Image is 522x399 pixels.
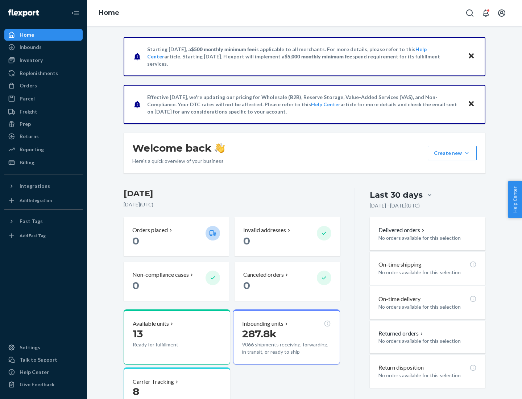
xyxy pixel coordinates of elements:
[20,344,40,351] div: Settings
[132,226,168,234] p: Orders placed
[378,269,477,276] p: No orders available for this selection
[4,215,83,227] button: Fast Tags
[20,218,43,225] div: Fast Tags
[467,99,476,110] button: Close
[20,108,37,115] div: Freight
[132,235,139,247] span: 0
[147,94,461,115] p: Effective [DATE], we're updating our pricing for Wholesale (B2B), Reserve Storage, Value-Added Se...
[20,44,42,51] div: Inbounds
[4,195,83,206] a: Add Integration
[20,369,49,376] div: Help Center
[20,381,55,388] div: Give Feedback
[467,51,476,62] button: Close
[124,262,229,301] button: Non-compliance cases 0
[93,3,125,24] ol: breadcrumbs
[20,57,43,64] div: Inventory
[4,118,83,130] a: Prep
[370,202,420,209] p: [DATE] - [DATE] ( UTC )
[132,141,225,155] h1: Welcome back
[20,70,58,77] div: Replenishments
[20,146,44,153] div: Reporting
[4,366,83,378] a: Help Center
[20,182,50,190] div: Integrations
[124,217,229,256] button: Orders placed 0
[4,41,83,53] a: Inbounds
[20,356,57,363] div: Talk to Support
[494,6,509,20] button: Open account menu
[4,354,83,366] a: Talk to Support
[378,337,477,345] p: No orders available for this selection
[20,133,39,140] div: Returns
[20,82,37,89] div: Orders
[378,329,424,338] button: Returned orders
[378,363,424,372] p: Return disposition
[133,320,169,328] p: Available units
[4,379,83,390] button: Give Feedback
[4,180,83,192] button: Integrations
[20,159,34,166] div: Billing
[378,295,420,303] p: On-time delivery
[243,226,286,234] p: Invalid addresses
[243,235,250,247] span: 0
[4,106,83,118] a: Freight
[4,230,83,242] a: Add Fast Tag
[124,309,230,365] button: Available units13Ready for fulfillment
[378,234,477,242] p: No orders available for this selection
[242,320,283,328] p: Inbounding units
[235,217,340,256] button: Invalid addresses 0
[4,157,83,168] a: Billing
[132,157,225,165] p: Here’s a quick overview of your business
[4,29,83,41] a: Home
[478,6,493,20] button: Open notifications
[4,80,83,91] a: Orders
[4,131,83,142] a: Returns
[378,226,426,234] button: Delivered orders
[311,101,340,107] a: Help Center
[242,328,277,340] span: 287.8k
[132,271,189,279] p: Non-compliance cases
[20,233,46,239] div: Add Fast Tag
[215,143,225,153] img: hand-wave emoji
[8,9,39,17] img: Flexport logo
[20,197,52,203] div: Add Integration
[133,378,174,386] p: Carrier Tracking
[233,309,340,365] button: Inbounding units287.8k9066 shipments receiving, forwarding, in transit, or ready to ship
[99,9,119,17] a: Home
[243,271,284,279] p: Canceled orders
[242,341,331,355] p: 9066 shipments receiving, forwarding, in transit, or ready to ship
[4,54,83,66] a: Inventory
[370,189,423,201] div: Last 30 days
[20,120,31,128] div: Prep
[132,279,139,292] span: 0
[285,53,352,59] span: $5,000 monthly minimum fee
[20,31,34,38] div: Home
[4,67,83,79] a: Replenishments
[20,95,35,102] div: Parcel
[68,6,83,20] button: Close Navigation
[4,93,83,104] a: Parcel
[147,46,461,67] p: Starting [DATE], a is applicable to all merchants. For more details, please refer to this article...
[191,46,255,52] span: $500 monthly minimum fee
[378,372,477,379] p: No orders available for this selection
[4,144,83,155] a: Reporting
[235,262,340,301] button: Canceled orders 0
[508,181,522,218] button: Help Center
[428,146,477,160] button: Create new
[243,279,250,292] span: 0
[124,188,340,199] h3: [DATE]
[133,341,200,348] p: Ready for fulfillment
[463,6,477,20] button: Open Search Box
[133,385,139,398] span: 8
[133,328,143,340] span: 13
[124,201,340,208] p: [DATE] ( UTC )
[378,260,422,269] p: On-time shipping
[4,342,83,353] a: Settings
[378,303,477,310] p: No orders available for this selection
